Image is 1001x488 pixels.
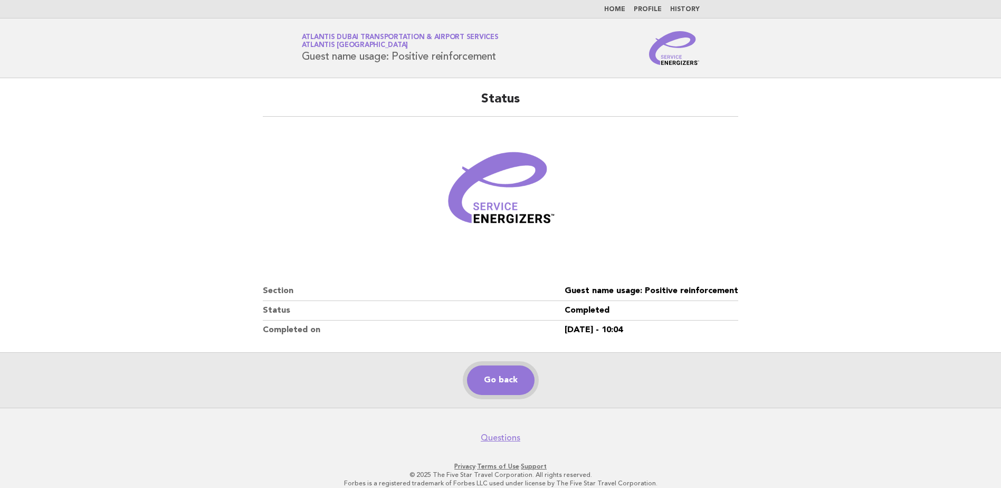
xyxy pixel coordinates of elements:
[178,462,824,471] p: · ·
[178,479,824,487] p: Forbes is a registered trademark of Forbes LLC used under license by The Five Star Travel Corpora...
[467,365,535,395] a: Go back
[634,6,662,13] a: Profile
[481,433,520,443] a: Questions
[263,301,565,321] dt: Status
[263,91,738,117] h2: Status
[477,463,519,470] a: Terms of Use
[263,321,565,340] dt: Completed on
[604,6,625,13] a: Home
[565,321,738,340] dd: [DATE] - 10:04
[437,129,564,256] img: Verified
[521,463,547,470] a: Support
[649,31,700,65] img: Service Energizers
[565,281,738,301] dd: Guest name usage: Positive reinforcement
[670,6,700,13] a: History
[302,34,499,62] h1: Guest name usage: Positive reinforcement
[302,34,499,49] a: Atlantis Dubai Transportation & Airport ServicesAtlantis [GEOGRAPHIC_DATA]
[454,463,475,470] a: Privacy
[565,301,738,321] dd: Completed
[178,471,824,479] p: © 2025 The Five Star Travel Corporation. All rights reserved.
[302,42,408,49] span: Atlantis [GEOGRAPHIC_DATA]
[263,281,565,301] dt: Section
